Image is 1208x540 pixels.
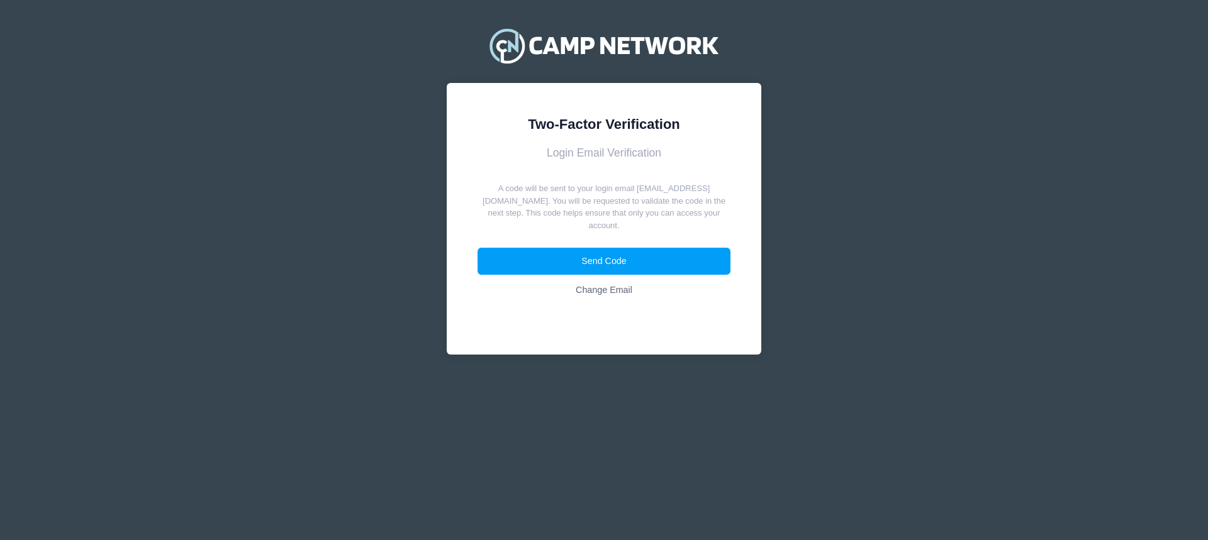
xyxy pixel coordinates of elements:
[478,114,731,135] div: Two-Factor Verification
[478,277,731,304] a: Change Email
[478,182,731,231] p: A code will be sent to your login email [EMAIL_ADDRESS][DOMAIN_NAME]. You will be requested to va...
[484,21,724,71] img: Camp Network
[478,248,731,275] button: Send Code
[478,146,731,160] h3: Login Email Verification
